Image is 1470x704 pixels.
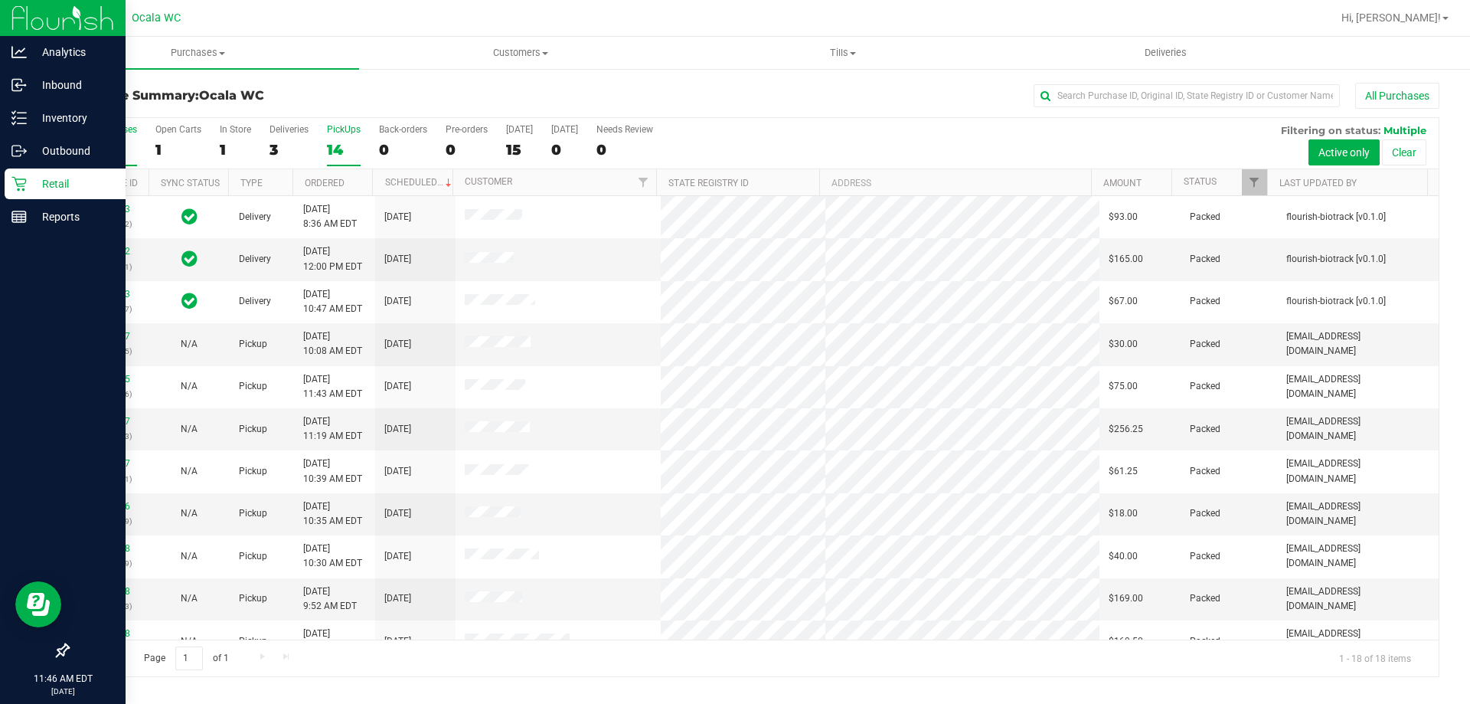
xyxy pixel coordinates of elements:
[181,339,198,349] span: Not Applicable
[181,290,198,312] span: In Sync
[240,178,263,188] a: Type
[681,37,1004,69] a: Tills
[181,551,198,562] span: Not Applicable
[465,176,512,187] a: Customer
[1341,11,1441,24] span: Hi, [PERSON_NAME]!
[668,178,749,188] a: State Registry ID
[359,37,681,69] a: Customers
[181,591,198,606] button: N/A
[384,337,411,352] span: [DATE]
[360,46,681,60] span: Customers
[551,141,578,159] div: 0
[239,294,271,309] span: Delivery
[181,549,198,564] button: N/A
[384,549,411,564] span: [DATE]
[1327,647,1423,670] span: 1 - 18 of 18 items
[1109,210,1138,224] span: $93.00
[181,337,198,352] button: N/A
[1190,634,1220,649] span: Packed
[384,591,411,606] span: [DATE]
[1286,372,1429,401] span: [EMAIL_ADDRESS][DOMAIN_NAME]
[1109,591,1143,606] span: $169.00
[1103,178,1142,188] a: Amount
[181,381,198,391] span: Not Applicable
[1109,379,1138,394] span: $75.00
[11,110,27,126] inline-svg: Inventory
[384,422,411,437] span: [DATE]
[327,141,361,159] div: 14
[220,141,251,159] div: 1
[305,178,345,188] a: Ordered
[1190,379,1220,394] span: Packed
[155,124,201,135] div: Open Carts
[239,422,267,437] span: Pickup
[1242,169,1267,195] a: Filter
[1109,506,1138,521] span: $18.00
[303,627,362,656] span: [DATE] 10:11 AM EDT
[27,109,119,127] p: Inventory
[446,141,488,159] div: 0
[269,124,309,135] div: Deliveries
[239,464,267,479] span: Pickup
[596,124,653,135] div: Needs Review
[384,210,411,224] span: [DATE]
[1355,83,1439,109] button: All Purchases
[175,647,203,670] input: 1
[239,506,267,521] span: Pickup
[15,581,61,627] iframe: Resource center
[1124,46,1207,60] span: Deliveries
[131,647,241,670] span: Page of 1
[7,672,119,686] p: 11:46 AM EDT
[87,374,130,385] a: 11987875
[1184,176,1217,187] a: Status
[303,584,357,614] span: [DATE] 9:52 AM EDT
[506,141,533,159] div: 15
[7,686,119,697] p: [DATE]
[1190,591,1220,606] span: Packed
[239,549,267,564] span: Pickup
[87,628,130,639] a: 11986928
[87,204,130,214] a: 11977773
[27,43,119,61] p: Analytics
[27,175,119,193] p: Retail
[1286,414,1429,444] span: [EMAIL_ADDRESS][DOMAIN_NAME]
[239,337,267,352] span: Pickup
[1286,499,1429,529] span: [EMAIL_ADDRESS][DOMAIN_NAME]
[27,76,119,94] p: Inbound
[181,508,198,519] span: Not Applicable
[303,244,362,273] span: [DATE] 12:00 PM EDT
[37,46,359,60] span: Purchases
[384,294,411,309] span: [DATE]
[682,46,1003,60] span: Tills
[303,202,357,231] span: [DATE] 8:36 AM EDT
[87,543,130,554] a: 11987158
[384,634,411,649] span: [DATE]
[239,634,267,649] span: Pickup
[181,466,198,476] span: Not Applicable
[37,37,359,69] a: Purchases
[1190,294,1220,309] span: Packed
[384,379,411,394] span: [DATE]
[1190,210,1220,224] span: Packed
[1286,584,1429,614] span: [EMAIL_ADDRESS][DOMAIN_NAME]
[596,141,653,159] div: 0
[1190,464,1220,479] span: Packed
[11,77,27,93] inline-svg: Inbound
[87,246,130,257] a: 11979372
[384,464,411,479] span: [DATE]
[181,634,198,649] button: N/A
[1286,542,1429,571] span: [EMAIL_ADDRESS][DOMAIN_NAME]
[1004,37,1327,69] a: Deliveries
[1109,464,1138,479] span: $61.25
[1109,422,1143,437] span: $256.25
[1109,549,1138,564] span: $40.00
[220,124,251,135] div: In Store
[239,379,267,394] span: Pickup
[1109,337,1138,352] span: $30.00
[379,141,427,159] div: 0
[1286,329,1429,359] span: [EMAIL_ADDRESS][DOMAIN_NAME]
[181,379,198,394] button: N/A
[303,372,362,401] span: [DATE] 11:43 AM EDT
[269,141,309,159] div: 3
[384,506,411,521] span: [DATE]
